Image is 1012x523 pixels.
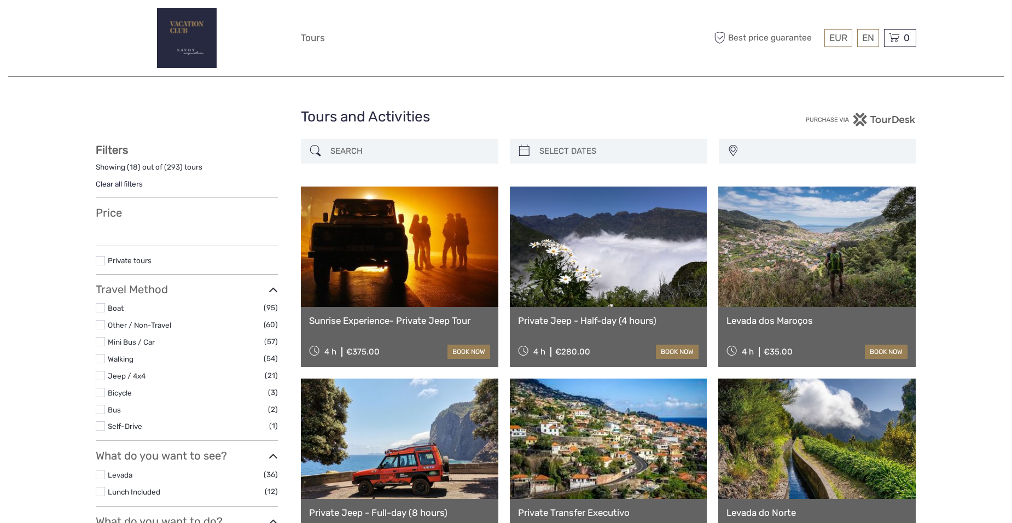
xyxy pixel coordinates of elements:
[108,338,155,346] a: Mini Bus / Car
[726,507,908,518] a: Levada do Norte
[96,179,143,188] a: Clear all filters
[264,335,278,348] span: (57)
[726,315,908,326] a: Levada dos Maroços
[108,470,132,479] a: Levada
[108,405,121,414] a: Bus
[108,388,132,397] a: Bicycle
[533,347,545,357] span: 4 h
[96,283,278,296] h3: Travel Method
[108,355,133,363] a: Walking
[447,345,490,359] a: book now
[108,304,124,312] a: Boat
[167,162,180,172] label: 293
[902,32,911,43] span: 0
[535,142,702,161] input: SELECT DATES
[742,347,754,357] span: 4 h
[108,487,160,496] a: Lunch Included
[309,315,490,326] a: Sunrise Experience- Private Jeep Tour
[264,468,278,481] span: (36)
[96,143,128,156] strong: Filters
[711,29,822,47] span: Best price guarantee
[108,371,146,380] a: Jeep / 4x4
[265,485,278,498] span: (12)
[857,29,879,47] div: EN
[130,162,138,172] label: 18
[805,113,916,126] img: PurchaseViaTourDesk.png
[264,352,278,365] span: (54)
[108,422,142,431] a: Self-Drive
[324,347,336,357] span: 4 h
[518,507,699,518] a: Private Transfer Executivo
[157,8,217,68] img: 3285-50543be5-8323-43bf-9ee5-d3f46c372491_logo_big.jpg
[309,507,490,518] a: Private Jeep - Full-day (8 hours)
[265,369,278,382] span: (21)
[269,420,278,432] span: (1)
[518,315,699,326] a: Private Jeep - Half-day (4 hours)
[301,30,325,46] a: Tours
[268,386,278,399] span: (3)
[96,449,278,462] h3: What do you want to see?
[264,318,278,331] span: (60)
[346,347,380,357] div: €375.00
[108,256,152,265] a: Private tours
[326,142,493,161] input: SEARCH
[764,347,793,357] div: €35.00
[96,162,278,179] div: Showing ( ) out of ( ) tours
[555,347,590,357] div: €280.00
[829,32,847,43] span: EUR
[108,321,171,329] a: Other / Non-Travel
[656,345,699,359] a: book now
[268,403,278,416] span: (2)
[96,206,278,219] h3: Price
[301,108,711,126] h1: Tours and Activities
[865,345,908,359] a: book now
[264,301,278,314] span: (95)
